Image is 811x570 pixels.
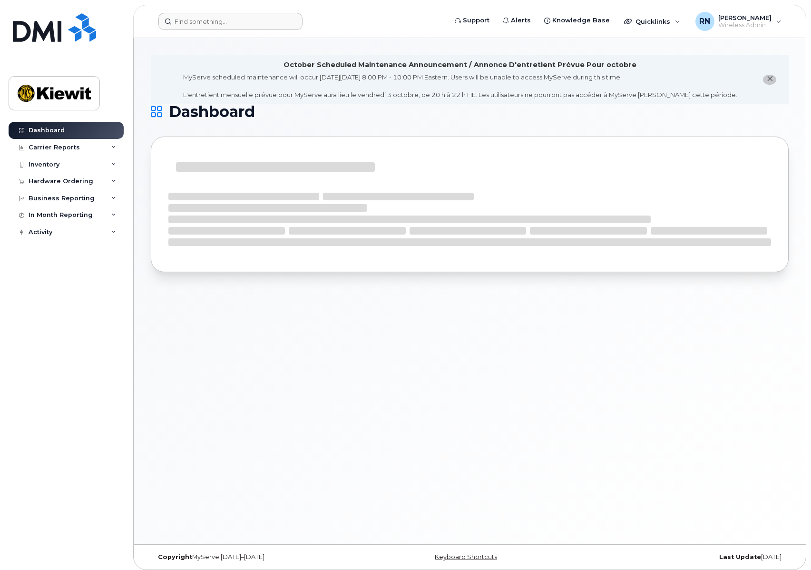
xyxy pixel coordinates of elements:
strong: Last Update [719,553,761,560]
div: MyServe [DATE]–[DATE] [151,553,363,561]
div: MyServe scheduled maintenance will occur [DATE][DATE] 8:00 PM - 10:00 PM Eastern. Users will be u... [183,73,737,99]
span: Dashboard [169,105,255,119]
div: October Scheduled Maintenance Announcement / Annonce D'entretient Prévue Pour octobre [283,60,636,70]
div: [DATE] [576,553,789,561]
a: Keyboard Shortcuts [435,553,497,560]
strong: Copyright [158,553,192,560]
button: close notification [763,75,776,85]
